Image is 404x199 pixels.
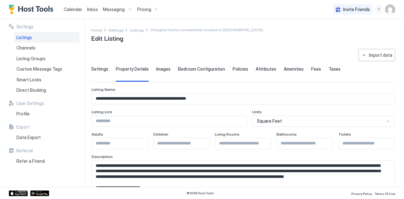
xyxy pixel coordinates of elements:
a: Google Play Store [30,190,49,196]
span: Custom Message Tags [16,66,62,72]
a: Inbox [87,6,98,13]
span: Inbox [87,7,98,12]
span: Description [92,154,113,159]
span: Data Export [16,135,41,140]
span: Privacy Policy [351,192,372,196]
span: Settings [16,24,33,30]
span: Square Feet [257,118,282,124]
span: Breadcrumb [151,27,263,32]
span: Refer a Friend [16,158,45,164]
a: Channels [14,43,80,53]
a: Direct Booking [14,85,80,96]
span: Pricing [137,7,151,12]
a: Privacy Policy [351,190,372,196]
a: Listing Groups [14,53,80,64]
a: Listings [14,32,80,43]
a: App Store [9,190,28,196]
span: Taxes [329,66,341,72]
span: Bathrooms [276,132,297,137]
span: Children [153,132,168,137]
textarea: Input Field [92,161,390,192]
span: Living Rooms [215,132,240,137]
span: Calendar [64,7,82,12]
span: Images [156,66,170,72]
div: Import data [369,52,392,58]
a: Smart Locks [14,74,80,85]
span: Listing Name [92,87,115,92]
span: Referral [16,148,33,154]
a: Custom Message Tags [14,64,80,74]
span: Amenities [284,66,304,72]
span: Terms Of Use [375,192,395,196]
input: Input Field [277,138,333,149]
span: Settings [109,28,124,32]
input: Input Field [153,138,209,149]
span: Direct Booking [16,87,46,93]
div: Breadcrumb [109,26,124,33]
span: Units [252,109,262,114]
a: Calendar [64,6,82,13]
span: Listings [16,35,32,40]
span: © 2025 Host Tools [187,191,214,195]
div: menu [375,6,383,13]
input: Input Field [92,93,395,104]
input: Input Field [92,116,247,126]
span: Home [91,28,102,32]
input: Input Field [215,138,271,149]
span: Listing Groups [16,56,45,61]
a: Listings [130,26,144,33]
span: Adults [92,132,103,137]
span: Edit Listing [91,33,123,43]
a: Data Export [14,132,80,143]
span: Bedroom Configuration [178,66,225,72]
span: Attributes [256,66,276,72]
div: User profile [385,4,395,15]
span: Policies [233,66,248,72]
span: Messaging [103,7,125,12]
span: Toilets [338,132,351,137]
span: Listings [130,28,144,32]
span: Fees [311,66,321,72]
span: Export [16,124,30,130]
input: Input Field [339,138,395,149]
a: Refer a Friend [14,156,80,167]
a: Host Tools Logo [9,5,56,14]
span: Settings [91,66,108,72]
span: Listing size [92,109,112,114]
span: Profile [16,111,30,117]
div: Breadcrumb [91,26,102,33]
input: Input Field [92,138,148,149]
a: Settings [109,26,124,33]
span: Channels [16,45,35,51]
div: Breadcrumb [130,26,144,33]
a: Home [91,26,102,33]
span: Invite Friends [343,7,370,12]
span: Smart Locks [16,77,41,83]
a: Profile [14,108,80,119]
button: Import data [359,49,395,61]
span: User Settings [16,101,44,106]
a: Terms Of Use [375,190,395,196]
span: Property Details [116,66,149,72]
